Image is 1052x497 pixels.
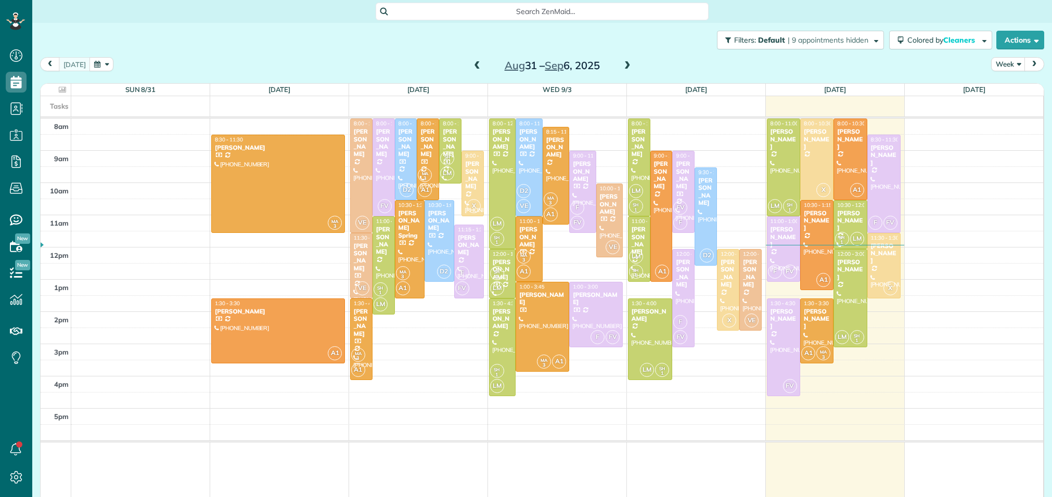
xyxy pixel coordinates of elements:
[505,59,525,72] span: Aug
[494,367,500,372] span: SH
[871,234,899,241] span: 11:30 - 1:30
[519,128,539,150] div: [PERSON_NAME]
[398,210,421,240] div: [PERSON_NAME] Spring
[837,258,864,281] div: [PERSON_NAME]
[519,218,547,225] span: 11:00 - 1:00
[215,136,243,143] span: 8:30 - 11:30
[1024,57,1044,71] button: next
[442,128,458,158] div: [PERSON_NAME]
[493,251,521,257] span: 12:00 - 1:30
[824,85,846,94] a: [DATE]
[653,160,670,190] div: [PERSON_NAME]
[355,281,369,295] span: VE
[547,195,554,201] span: MA
[54,316,69,324] span: 2pm
[422,171,429,176] span: MA
[428,202,456,208] span: 10:30 - 1:00
[630,205,643,215] small: 1
[839,234,845,240] span: SH
[457,234,481,256] div: [PERSON_NAME]
[15,260,30,270] span: New
[214,144,342,151] div: [PERSON_NAME]
[771,300,796,307] span: 1:30 - 4:30
[351,363,365,377] span: A1
[673,330,687,344] span: FV
[541,357,547,363] span: MA
[352,354,365,363] small: 3
[354,234,382,241] span: 11:30 - 1:30
[491,272,504,282] small: 1
[54,412,69,421] span: 5pm
[355,216,369,230] span: VE
[771,218,799,225] span: 11:00 - 1:00
[743,251,771,257] span: 12:00 - 2:30
[214,308,342,315] div: [PERSON_NAME]
[783,265,797,279] span: FV
[458,226,486,233] span: 11:15 - 1:30
[630,270,643,280] small: 1
[868,216,882,230] span: F
[745,313,759,328] span: VE
[685,85,708,94] a: [DATE]
[837,202,868,208] span: 10:30 - 12:00
[720,258,736,289] div: [PERSON_NAME]
[493,300,518,307] span: 1:30 - 4:30
[490,217,504,231] span: LM
[768,265,782,279] span: F
[374,297,388,311] span: LM
[837,120,865,127] span: 8:00 - 10:30
[943,35,977,45] span: Cleaners
[850,232,864,246] span: LM
[440,166,454,180] span: LM
[675,160,691,190] div: [PERSON_NAME]
[428,210,451,232] div: [PERSON_NAME]
[54,348,69,356] span: 3pm
[659,365,665,371] span: SH
[353,128,369,158] div: [PERSON_NAME]
[991,57,1025,71] button: Week
[784,205,797,215] small: 1
[517,199,531,213] span: VE
[396,272,409,282] small: 3
[837,210,864,232] div: [PERSON_NAME]
[15,233,30,244] span: New
[854,333,860,338] span: SH
[396,281,410,295] span: A1
[632,300,657,307] span: 1:30 - 4:00
[655,265,669,279] span: A1
[354,120,382,127] span: 8:00 - 11:30
[519,120,547,127] span: 8:00 - 11:00
[546,128,574,135] span: 8:15 - 11:15
[600,185,631,192] span: 10:00 - 12:15
[870,144,897,166] div: [PERSON_NAME]
[632,218,660,225] span: 11:00 - 1:00
[734,35,756,45] span: Filters:
[573,152,601,159] span: 9:00 - 11:30
[50,251,69,259] span: 12pm
[493,120,521,127] span: 8:00 - 12:00
[770,308,797,330] div: [PERSON_NAME]
[606,240,620,254] span: VE
[572,160,593,182] div: [PERSON_NAME]
[492,291,512,305] div: [PHONE_NUMBER]
[59,57,91,71] button: [DATE]
[374,288,387,298] small: 1
[399,120,427,127] span: 8:00 - 10:30
[455,281,469,295] span: FV
[354,300,379,307] span: 1:30 - 4:00
[546,136,566,159] div: [PERSON_NAME]
[656,369,669,378] small: 1
[492,128,512,150] div: [PERSON_NAME]
[633,267,639,273] span: SH
[490,281,504,295] span: LM
[494,269,500,274] span: SH
[606,330,620,344] span: FV
[770,226,797,248] div: [PERSON_NAME]
[742,258,759,289] div: [PERSON_NAME]
[803,128,830,150] div: [PERSON_NAME]
[837,251,865,257] span: 12:00 - 3:00
[803,308,830,330] div: [PERSON_NAME]
[377,285,383,291] span: SH
[490,379,504,393] span: LM
[40,57,60,71] button: prev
